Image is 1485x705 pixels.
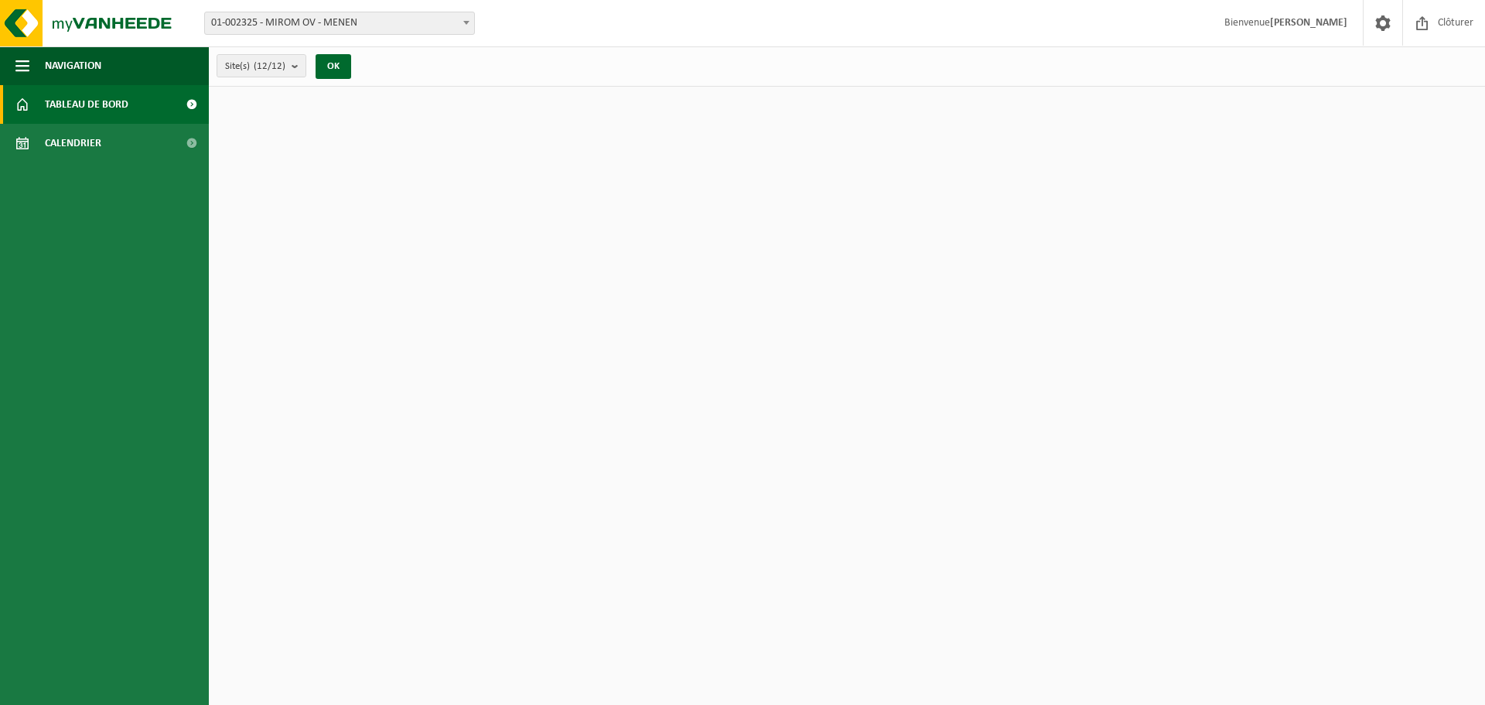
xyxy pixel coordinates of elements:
span: Calendrier [45,124,101,163]
span: Navigation [45,46,101,85]
button: OK [316,54,351,79]
span: 01-002325 - MIROM OV - MENEN [204,12,475,35]
button: Site(s)(12/12) [217,54,306,77]
span: Tableau de bord [45,85,128,124]
span: 01-002325 - MIROM OV - MENEN [205,12,474,34]
span: Site(s) [225,55,285,78]
strong: [PERSON_NAME] [1270,17,1347,29]
count: (12/12) [254,61,285,71]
